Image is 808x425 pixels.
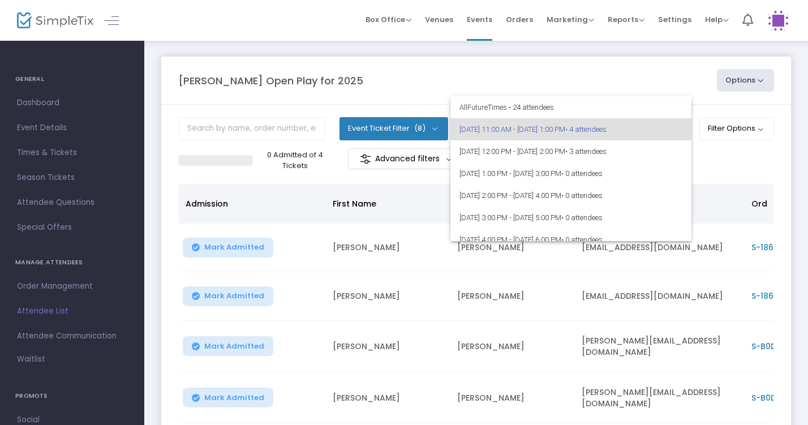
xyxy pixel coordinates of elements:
span: [DATE] 1:00 PM - [DATE] 3:00 PM [459,162,682,184]
span: [DATE] 12:00 PM - [DATE] 2:00 PM [459,140,682,162]
span: • 0 attendees [561,235,603,244]
span: [DATE] 3:00 PM - [DATE] 5:00 PM [459,207,682,229]
span: [DATE] 2:00 PM - [DATE] 4:00 PM [459,184,682,207]
span: • 3 attendees [565,147,607,156]
span: [DATE] 11:00 AM - [DATE] 1:00 PM [459,118,682,140]
span: • 4 attendees [565,125,607,134]
span: All Future Times • 24 attendees [459,96,682,118]
span: • 0 attendees [561,169,603,178]
span: • 0 attendees [561,191,603,200]
span: • 0 attendees [561,213,603,222]
span: [DATE] 4:00 PM - [DATE] 6:00 PM [459,229,682,251]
